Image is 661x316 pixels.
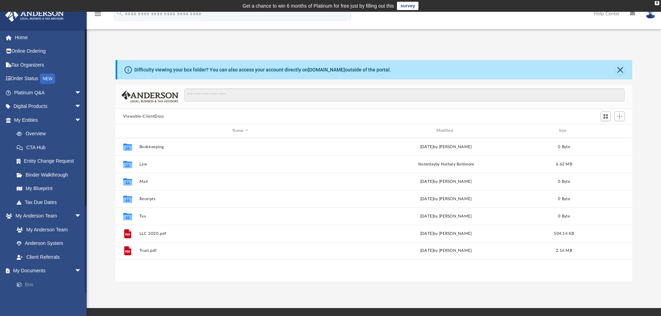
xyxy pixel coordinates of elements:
span: 0 Byte [558,214,570,218]
a: menu [94,13,102,18]
button: Add [615,111,625,121]
a: survey [397,2,418,10]
div: NEW [40,74,55,84]
span: arrow_drop_down [75,209,88,223]
a: My Documentsarrow_drop_down [5,264,92,278]
div: id [119,128,136,134]
div: grid [116,138,633,282]
span: arrow_drop_down [75,100,88,114]
button: Law [139,162,341,166]
button: Switch to Grid View [601,111,611,121]
img: Anderson Advisors Platinum Portal [3,8,66,22]
a: My Anderson Team [10,223,85,237]
div: id [581,128,629,134]
a: My Blueprint [10,182,88,196]
div: Modified [345,128,547,134]
a: Meeting Minutes [10,291,92,305]
button: Close [615,65,625,75]
a: Tax Due Dates [10,195,92,209]
button: Trust.pdf [139,248,341,253]
img: User Pic [645,9,656,19]
a: Home [5,31,92,44]
a: Online Ordering [5,44,92,58]
div: Difficulty viewing your box folder? You can also access your account directly on outside of the p... [134,66,391,74]
span: 0 Byte [558,179,570,183]
span: 0 Byte [558,145,570,148]
a: CTA Hub [10,140,92,154]
div: [DATE] by [PERSON_NAME] [345,144,547,150]
div: [DATE] by [PERSON_NAME] [345,230,547,237]
button: Receipts [139,197,341,201]
div: by Nathaly Baltimore [345,161,547,167]
span: arrow_drop_down [75,86,88,100]
input: Search files and folders [184,88,625,102]
a: Anderson System [10,237,88,250]
a: Entity Change Request [10,154,92,168]
div: [DATE] by [PERSON_NAME] [345,178,547,185]
span: arrow_drop_down [75,113,88,127]
a: Digital Productsarrow_drop_down [5,100,92,113]
div: Get a chance to win 6 months of Platinum for free just by filling out this [243,2,394,10]
a: My Anderson Teamarrow_drop_down [5,209,88,223]
a: Binder Walkthrough [10,168,92,182]
div: Size [550,128,578,134]
span: 0 Byte [558,197,570,200]
div: [DATE] by [PERSON_NAME] [345,196,547,202]
button: Viewable-ClientDocs [123,113,164,120]
button: Tax [139,214,341,219]
span: 504.14 KB [554,231,574,235]
a: Client Referrals [10,250,88,264]
button: Mail [139,179,341,184]
div: [DATE] by [PERSON_NAME] [345,213,547,219]
a: Platinum Q&Aarrow_drop_down [5,86,92,100]
i: menu [94,10,102,18]
div: Name [139,128,341,134]
div: [DATE] by [PERSON_NAME] [345,248,547,254]
a: [DOMAIN_NAME] [308,67,345,72]
button: LLC 2020.pdf [139,231,341,236]
div: close [655,1,659,5]
a: Tax Organizers [5,58,92,72]
button: Bookkeeping [139,145,341,149]
span: 2.16 MB [556,249,572,253]
span: 6.62 MB [556,162,572,166]
span: arrow_drop_down [75,264,88,278]
a: My Entitiesarrow_drop_down [5,113,92,127]
span: yesterday [418,162,435,166]
a: Order StatusNEW [5,72,92,86]
i: search [116,9,124,17]
a: Overview [10,127,92,141]
a: Box [10,277,92,291]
